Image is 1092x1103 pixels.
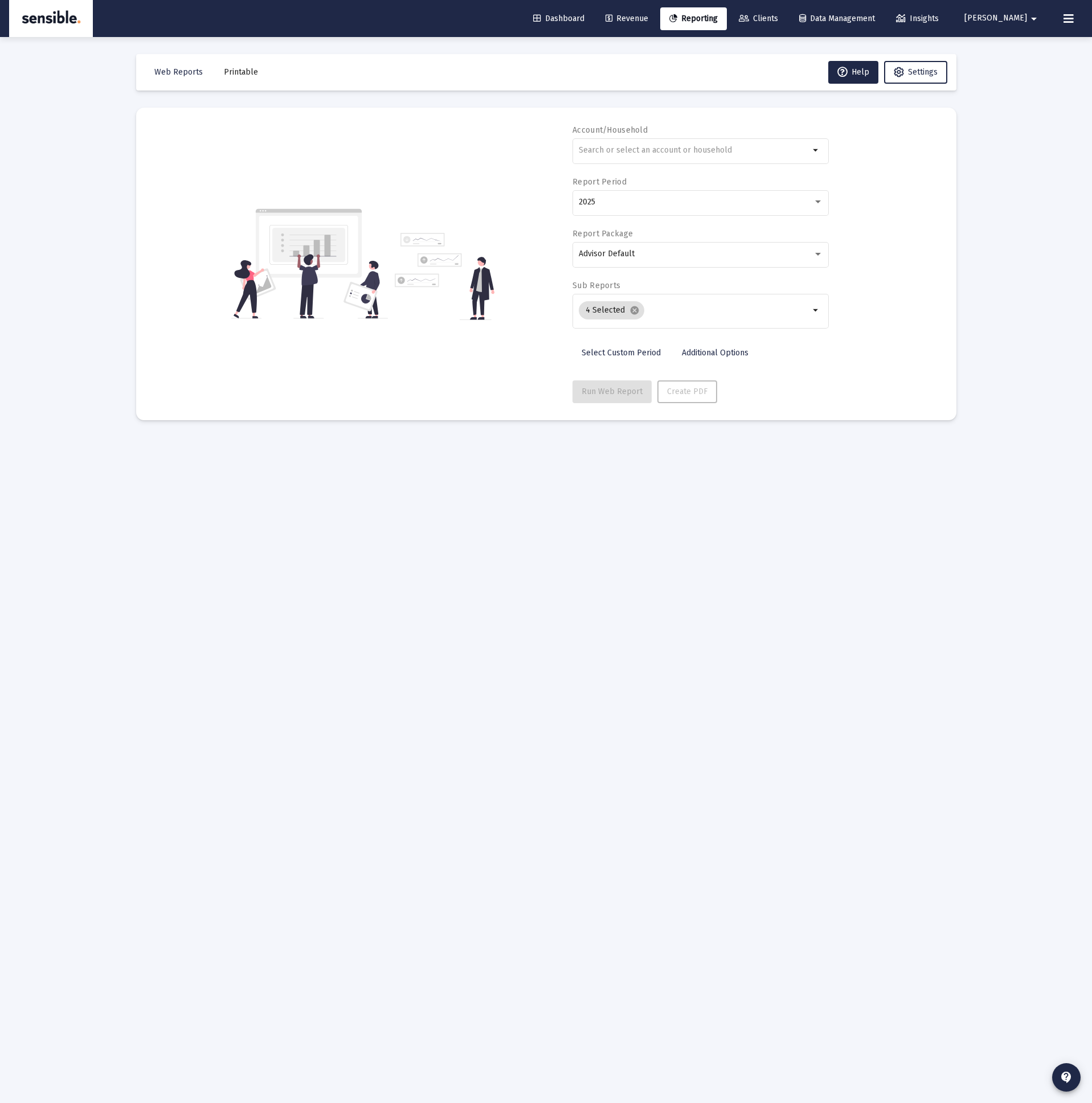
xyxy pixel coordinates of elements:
[572,380,652,403] button: Run Web Report
[837,67,869,77] span: Help
[606,14,648,23] span: Revenue
[572,125,648,135] label: Account/Household
[145,61,212,84] button: Web Reports
[582,387,643,396] span: Run Web Report
[596,7,657,30] a: Revenue
[572,229,633,239] label: Report Package
[884,61,947,84] button: Settings
[896,14,939,23] span: Insights
[629,305,640,315] mat-icon: cancel
[18,7,84,30] img: Dashboard
[951,7,1054,30] button: [PERSON_NAME]
[154,67,203,77] span: Web Reports
[799,14,875,23] span: Data Management
[231,207,388,320] img: reporting
[582,348,661,358] span: Select Custom Period
[739,14,778,23] span: Clients
[572,281,620,290] label: Sub Reports
[809,143,823,157] mat-icon: arrow_drop_down
[660,7,727,30] a: Reporting
[1060,1071,1073,1084] mat-icon: contact_support
[395,233,494,320] img: reporting-alt
[579,301,644,319] mat-chip: 4 Selected
[887,7,948,30] a: Insights
[682,348,749,358] span: Additional Options
[579,197,595,207] span: 2025
[667,387,707,396] span: Create PDF
[790,7,884,30] a: Data Management
[579,299,809,322] mat-chip-list: Selection
[908,67,938,77] span: Settings
[809,304,823,317] mat-icon: arrow_drop_down
[1027,7,1041,30] mat-icon: arrow_drop_down
[964,14,1027,23] span: [PERSON_NAME]
[657,380,717,403] button: Create PDF
[524,7,594,30] a: Dashboard
[533,14,584,23] span: Dashboard
[579,146,809,155] input: Search or select an account or household
[730,7,787,30] a: Clients
[572,177,627,187] label: Report Period
[579,249,635,259] span: Advisor Default
[669,14,718,23] span: Reporting
[224,67,258,77] span: Printable
[828,61,878,84] button: Help
[215,61,267,84] button: Printable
